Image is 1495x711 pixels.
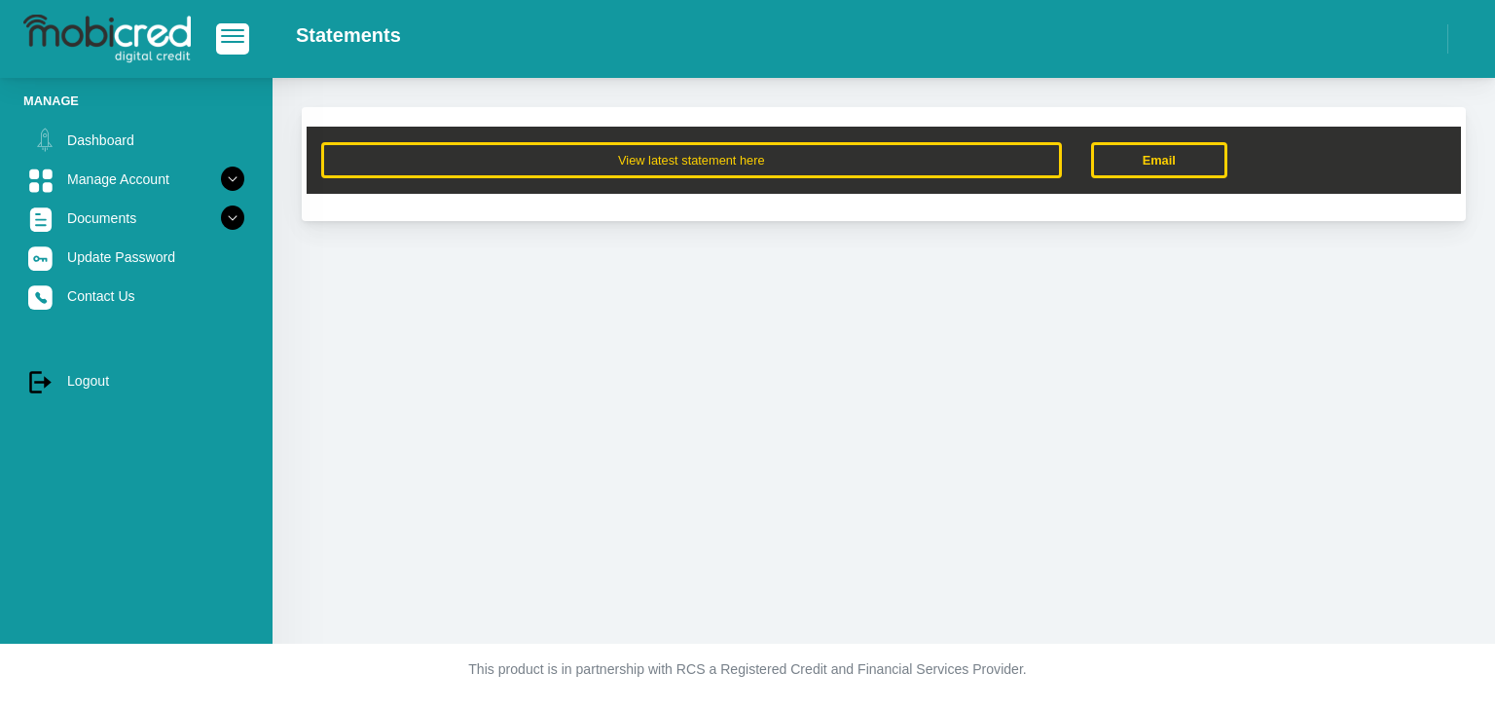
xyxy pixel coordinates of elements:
button: View latest statement here [321,142,1062,178]
a: Documents [23,200,249,237]
a: Manage Account [23,161,249,198]
a: Update Password [23,239,249,276]
h2: Statements [296,23,401,47]
a: Dashboard [23,122,249,159]
a: Contact Us [23,278,249,315]
a: Email [1091,142,1227,178]
a: Logout [23,362,249,399]
p: This product is in partnership with RCS a Registered Credit and Financial Services Provider. [207,659,1288,680]
img: logo-mobicred.svg [23,15,191,63]
li: Manage [23,92,249,110]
